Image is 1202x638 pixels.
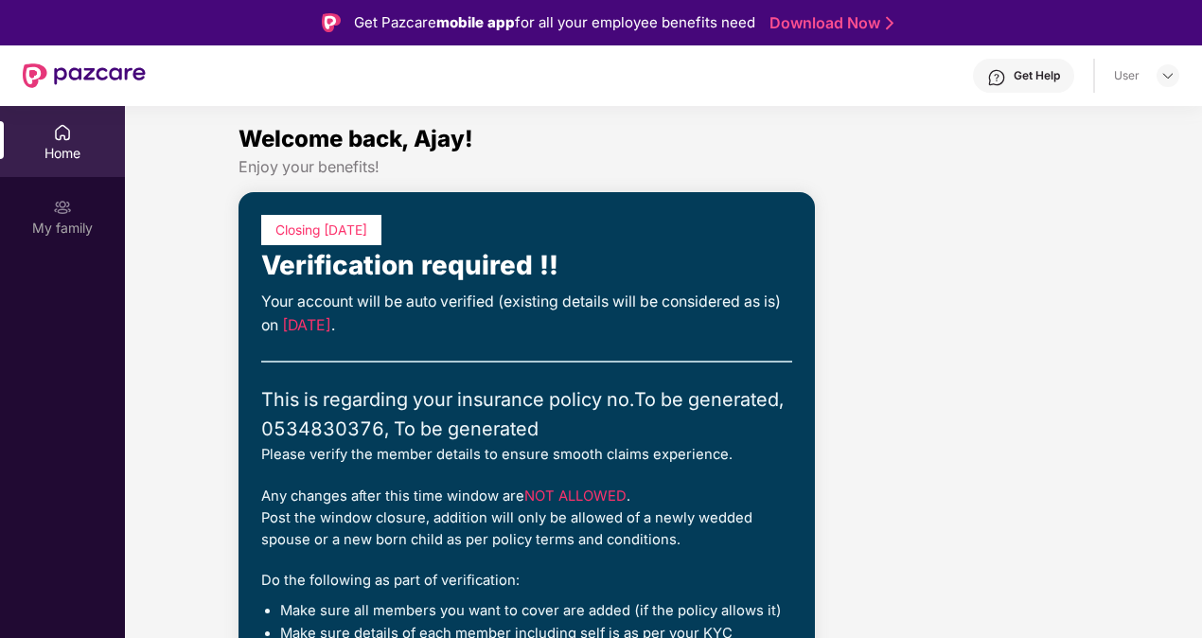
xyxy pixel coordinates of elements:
[239,125,473,152] span: Welcome back, Ajay!
[280,602,792,621] li: Make sure all members you want to cover are added (if the policy allows it)
[275,222,367,238] span: Closing [DATE]
[769,13,888,33] a: Download Now
[354,11,755,34] div: Get Pazcare for all your employee benefits need
[261,444,792,466] div: Please verify the member details to ensure smooth claims experience.
[261,486,792,552] div: Any changes after this time window are . Post the window closure, addition will only be allowed o...
[1014,68,1060,83] div: Get Help
[261,385,792,444] div: This is regarding your insurance policy no. To be generated, 0534830376, To be generated
[1114,68,1140,83] div: User
[436,13,515,31] strong: mobile app
[239,157,1088,177] div: Enjoy your benefits!
[886,13,893,33] img: Stroke
[261,245,792,287] div: Verification required !!
[261,291,792,338] div: Your account will be auto verified (existing details will be considered as is) on .
[282,316,331,334] span: [DATE]
[322,13,341,32] img: Logo
[53,198,72,217] img: svg+xml;base64,PHN2ZyB3aWR0aD0iMjAiIGhlaWdodD0iMjAiIHZpZXdCb3g9IjAgMCAyMCAyMCIgZmlsbD0ibm9uZSIgeG...
[1160,68,1175,83] img: svg+xml;base64,PHN2ZyBpZD0iRHJvcGRvd24tMzJ4MzIiIHhtbG5zPSJodHRwOi8vd3d3LnczLm9yZy8yMDAwL3N2ZyIgd2...
[261,570,792,592] div: Do the following as part of verification:
[987,68,1006,87] img: svg+xml;base64,PHN2ZyBpZD0iSGVscC0zMngzMiIgeG1sbnM9Imh0dHA6Ly93d3cudzMub3JnLzIwMDAvc3ZnIiB3aWR0aD...
[524,487,627,505] span: NOT ALLOWED
[23,63,146,88] img: New Pazcare Logo
[53,123,72,142] img: svg+xml;base64,PHN2ZyBpZD0iSG9tZSIgeG1sbnM9Imh0dHA6Ly93d3cudzMub3JnLzIwMDAvc3ZnIiB3aWR0aD0iMjAiIG...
